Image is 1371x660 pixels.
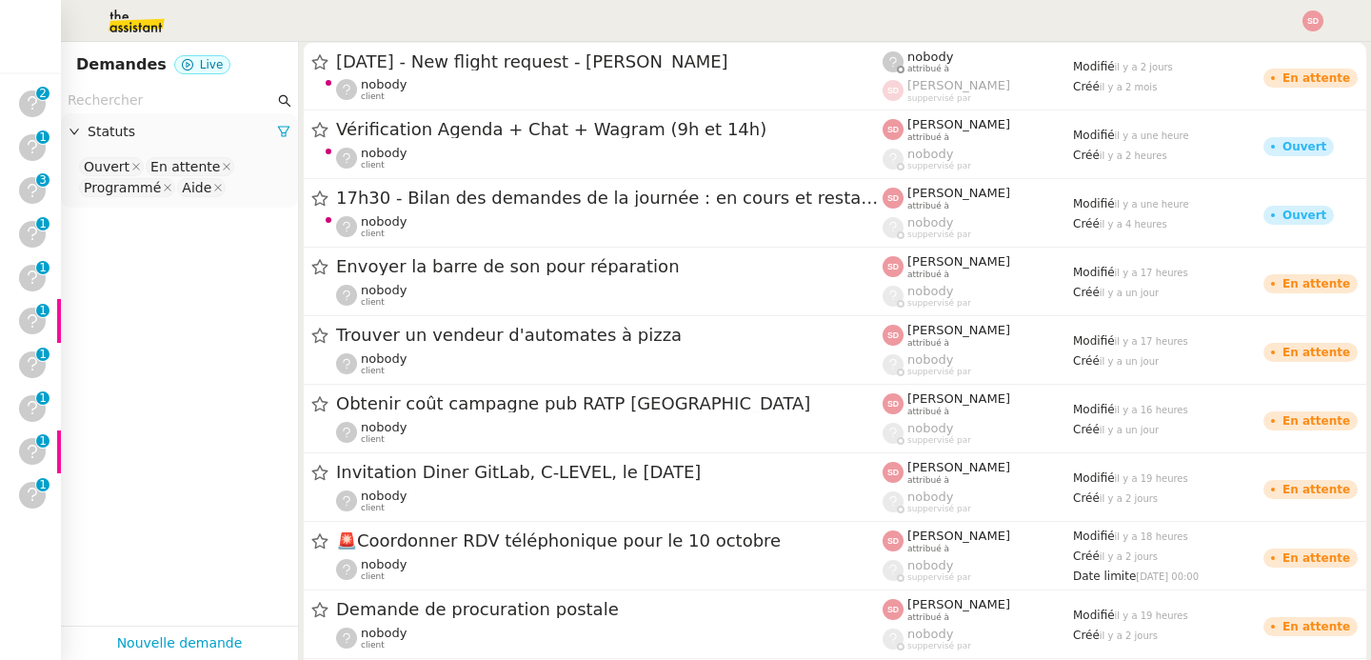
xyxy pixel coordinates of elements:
p: 1 [39,348,47,365]
span: suppervisé par [907,572,971,583]
img: svg [1302,10,1323,31]
span: Créé [1073,286,1100,299]
app-user-label: suppervisé par [883,78,1073,103]
span: attribué à [907,475,949,486]
div: Programmé [84,179,161,196]
span: Obtenir coût campagne pub RATP [GEOGRAPHIC_DATA] [336,395,883,412]
span: nobody [361,146,407,160]
div: En attente [1282,484,1350,495]
span: client [361,571,385,582]
span: nobody [907,421,953,435]
app-user-label: attribué à [883,50,1073,74]
span: client [361,503,385,513]
span: client [361,160,385,170]
app-user-detailed-label: client [336,146,883,170]
span: Créé [1073,354,1100,368]
span: suppervisé par [907,367,971,377]
div: Ouvert [84,158,129,175]
span: nobody [361,283,407,297]
nz-select-item: Programmé [79,178,175,197]
nz-badge-sup: 1 [36,391,50,405]
nz-badge-sup: 1 [36,261,50,274]
span: il y a une heure [1115,199,1189,210]
span: nobody [907,50,953,64]
span: suppervisé par [907,435,971,446]
span: il y a 17 heures [1115,268,1188,278]
span: suppervisé par [907,93,971,104]
span: nobody [361,351,407,366]
span: nobody [907,147,953,161]
span: nobody [907,490,953,504]
div: En attente [1282,278,1350,290]
p: 1 [39,434,47,451]
span: nobody [907,352,953,367]
app-user-detailed-label: client [336,557,883,582]
span: [PERSON_NAME] [907,254,1010,269]
nz-badge-sup: 3 [36,173,50,187]
nz-badge-sup: 1 [36,304,50,317]
span: client [361,91,385,102]
app-user-detailed-label: client [336,283,883,308]
span: Vérification Agenda + Chat + Wagram (9h et 14h) [336,121,883,138]
span: nobody [361,557,407,571]
nz-badge-sup: 1 [36,217,50,230]
app-user-label: attribué à [883,597,1073,622]
nz-page-header-title: Demandes [76,51,167,78]
app-user-label: suppervisé par [883,421,1073,446]
span: suppervisé par [907,504,971,514]
app-user-label: attribué à [883,460,1073,485]
span: Statuts [88,121,277,143]
p: 1 [39,130,47,148]
span: attribué à [907,338,949,349]
nz-badge-sup: 1 [36,478,50,491]
span: nobody [361,77,407,91]
app-user-label: attribué à [883,323,1073,348]
span: client [361,229,385,239]
p: 3 [39,173,47,190]
span: Modifié [1073,403,1115,416]
span: Modifié [1073,60,1115,73]
span: il y a 2 heures [1100,150,1167,161]
span: [PERSON_NAME] [907,117,1010,131]
span: Coordonner RDV téléphonique pour le 10 octobre [336,532,883,550]
span: suppervisé par [907,161,971,171]
app-user-label: suppervisé par [883,352,1073,377]
span: [PERSON_NAME] [907,460,1010,474]
span: nobody [361,214,407,229]
span: Demande de procuration postale [336,601,883,618]
div: Ouvert [1282,210,1326,221]
span: Créé [1073,80,1100,93]
div: En attente [1282,552,1350,564]
span: [PERSON_NAME] [907,186,1010,200]
span: client [361,297,385,308]
span: Créé [1073,423,1100,436]
div: En attente [1282,72,1350,84]
app-user-detailed-label: client [336,626,883,650]
span: [DATE] 00:00 [1136,571,1199,582]
span: il y a une heure [1115,130,1189,141]
span: attribué à [907,64,949,74]
p: 2 [39,87,47,104]
span: 17h30 - Bilan des demandes de la journée : en cours et restant à traiter - 10 octobre 2025 [336,190,883,207]
span: attribué à [907,201,949,211]
img: svg [883,530,904,551]
app-user-label: suppervisé par [883,627,1073,651]
span: nobody [907,558,953,572]
span: [PERSON_NAME] [907,78,1010,92]
img: svg [883,256,904,277]
app-user-detailed-label: client [336,351,883,376]
input: Rechercher [68,90,274,111]
span: il y a 2 jours [1115,62,1173,72]
span: Date limite [1073,570,1136,583]
div: Aide [182,179,211,196]
app-user-detailed-label: client [336,214,883,239]
span: [PERSON_NAME] [907,597,1010,611]
span: client [361,640,385,650]
p: 1 [39,478,47,495]
span: nobody [907,215,953,230]
span: attribué à [907,407,949,417]
span: Modifié [1073,129,1115,142]
p: 1 [39,261,47,278]
img: svg [883,325,904,346]
span: Créé [1073,217,1100,230]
